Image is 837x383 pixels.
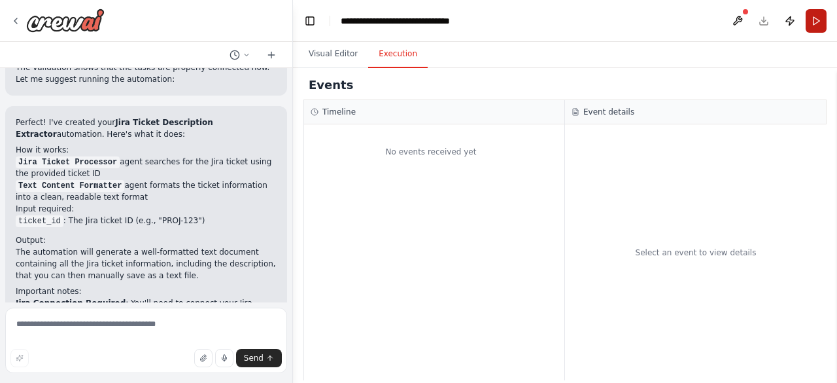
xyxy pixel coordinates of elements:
li: : You'll need to connect your Jira integration before running the automation. The system will pro... [16,297,277,333]
button: Improve this prompt [10,349,29,367]
p: The automation will generate a well-formatted text document containing all the Jira ticket inform... [16,246,277,282]
img: Logo [26,9,105,32]
code: ticket_id [16,215,63,227]
li: agent searches for the Jira ticket using the provided ticket ID [16,156,277,179]
h3: Timeline [322,107,356,117]
button: Click to speak your automation idea [215,349,233,367]
button: Hide left sidebar [301,12,319,30]
code: Jira Ticket Processor [16,156,120,168]
strong: Jira Ticket Description Extractor [16,118,213,139]
h3: Event details [583,107,634,117]
p: The validation shows that the tasks are properly connected now. Let me suggest running the automa... [16,62,277,85]
button: Upload files [194,349,213,367]
p: Perfect! I've created your automation. Here's what it does: [16,117,277,140]
div: Select an event to view details [636,247,757,258]
h2: Events [309,76,353,94]
li: agent formats the ticket information into a clean, readable text format [16,179,277,203]
div: No events received yet [304,131,558,173]
code: Text Content Formatter [16,180,124,192]
nav: breadcrumb [341,14,471,27]
button: Send [236,349,282,367]
strong: Jira Connection Required [16,299,126,308]
button: Switch to previous chat [224,47,256,63]
span: Send [244,353,264,363]
button: Execution [368,41,428,68]
h2: Important notes: [16,285,277,297]
li: : The Jira ticket ID (e.g., "PROJ-123") [16,215,277,227]
button: Start a new chat [261,47,282,63]
button: Visual Editor [298,41,368,68]
h2: How it works: [16,144,277,156]
h2: Input required: [16,203,277,215]
h2: Output: [16,234,277,246]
